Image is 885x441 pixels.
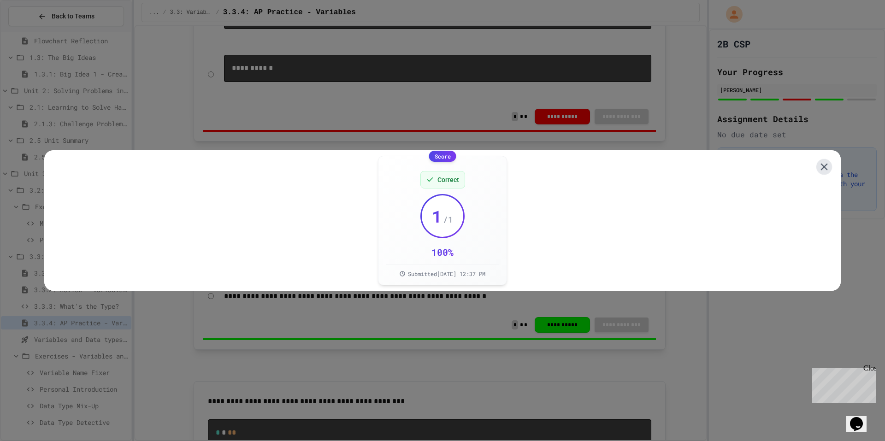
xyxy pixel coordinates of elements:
[4,4,64,59] div: Chat with us now!Close
[443,213,453,226] span: / 1
[431,246,454,259] div: 100 %
[432,207,442,225] span: 1
[808,364,876,403] iframe: chat widget
[846,404,876,432] iframe: chat widget
[429,151,456,162] div: Score
[437,175,459,184] span: Correct
[408,270,485,277] span: Submitted [DATE] 12:37 PM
